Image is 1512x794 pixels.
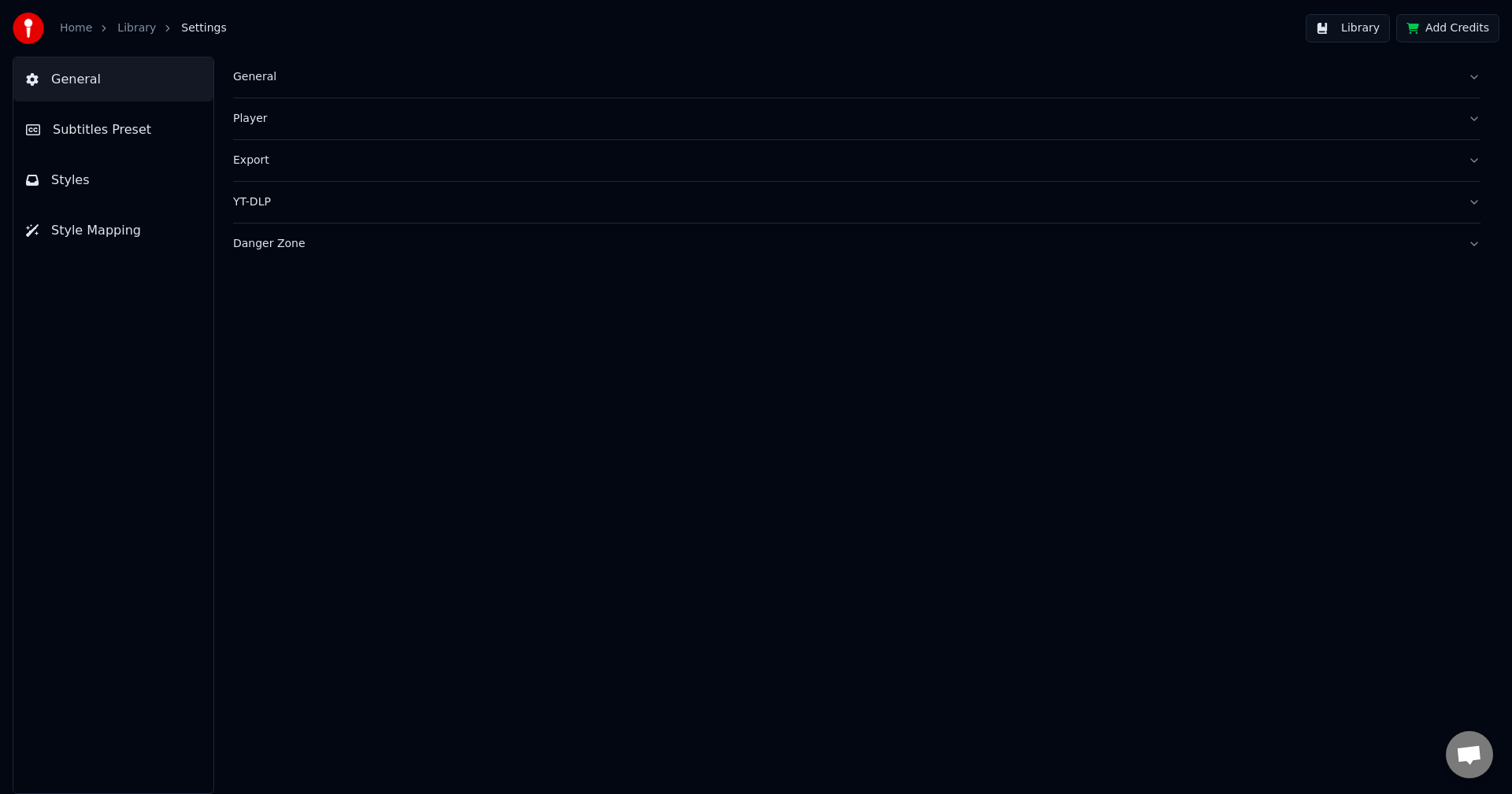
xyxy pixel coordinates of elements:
button: Subtitles Preset [13,108,213,152]
div: Danger Zone [233,236,1455,252]
div: General [233,69,1455,85]
div: Player [233,111,1455,127]
button: Style Mapping [13,209,213,253]
span: Style Mapping [51,221,141,240]
span: Styles [51,171,90,190]
button: Add Credits [1396,14,1499,42]
button: Danger Zone [233,223,1480,264]
span: General [51,70,101,89]
button: YT-DLP [233,182,1480,223]
div: YT-DLP [233,194,1455,210]
nav: breadcrumb [60,20,227,36]
button: Player [233,98,1480,139]
a: Open chat [1446,731,1493,778]
a: Library [117,20,156,36]
span: Settings [181,20,226,36]
span: Subtitles Preset [53,120,151,139]
img: youka [13,13,44,44]
a: Home [60,20,92,36]
button: General [13,57,213,102]
button: Export [233,140,1480,181]
div: Export [233,153,1455,168]
button: Library [1306,14,1390,42]
button: General [233,57,1480,98]
button: Styles [13,158,213,202]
